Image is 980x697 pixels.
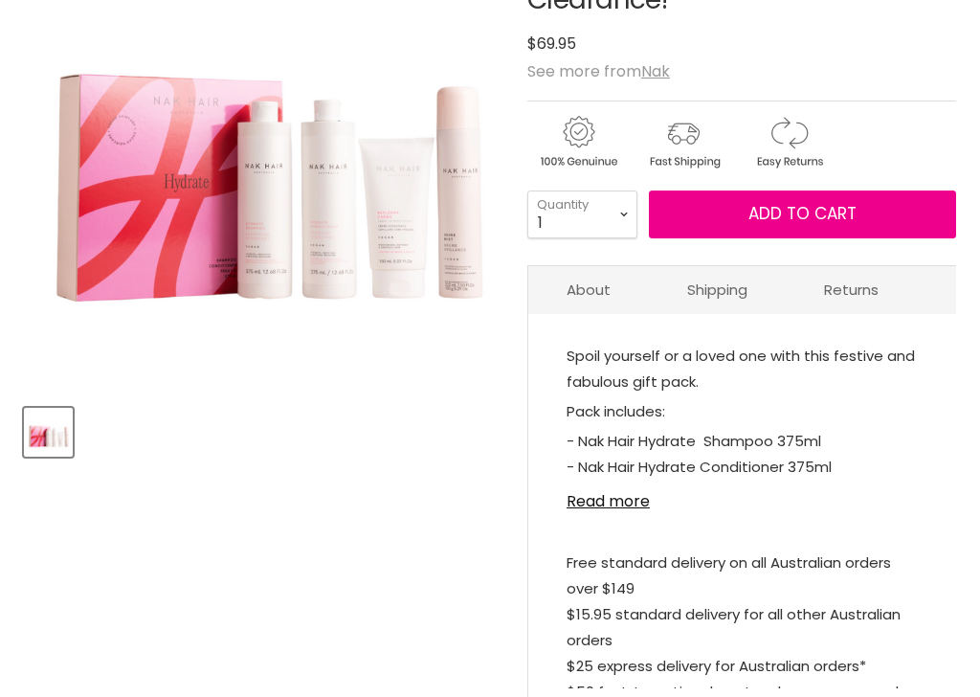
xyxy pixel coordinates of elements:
[748,202,857,225] span: Add to cart
[641,60,670,82] a: Nak
[24,408,73,457] button: Nak Hydrate Holiday Quad - Clearance!
[567,431,863,528] span: - Nak Hair Hydrate Shampoo 375ml - Nak Hair Hydrate Conditioner 375ml - Nak Hair Replends Créme L...
[567,401,665,421] span: Pack includes:
[528,266,649,313] a: About
[527,113,629,171] img: genuine.gif
[527,191,637,238] select: Quantity
[738,113,839,171] img: returns.gif
[567,343,918,398] p: Spoil yourself or a loved one with this festive and fabulous gift pack.
[567,482,918,510] a: Read more
[527,60,670,82] span: See more from
[26,411,71,455] img: Nak Hydrate Holiday Quad - Clearance!
[21,402,507,457] div: Product thumbnails
[633,113,734,171] img: shipping.gif
[527,33,576,55] span: $69.95
[649,191,956,238] button: Add to cart
[649,266,786,313] a: Shipping
[786,266,917,313] a: Returns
